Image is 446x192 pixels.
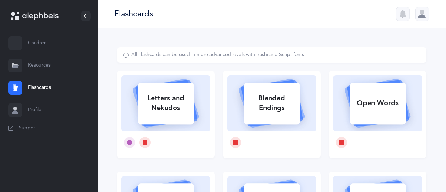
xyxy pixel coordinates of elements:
div: Blended Endings [244,89,300,117]
div: Flashcards [114,8,153,20]
div: All Flashcards can be used in more advanced levels with Rashi and Script fonts. [131,52,306,59]
div: Letters and Nekudos [138,89,194,117]
span: Support [19,125,37,132]
div: Open Words [350,94,406,112]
